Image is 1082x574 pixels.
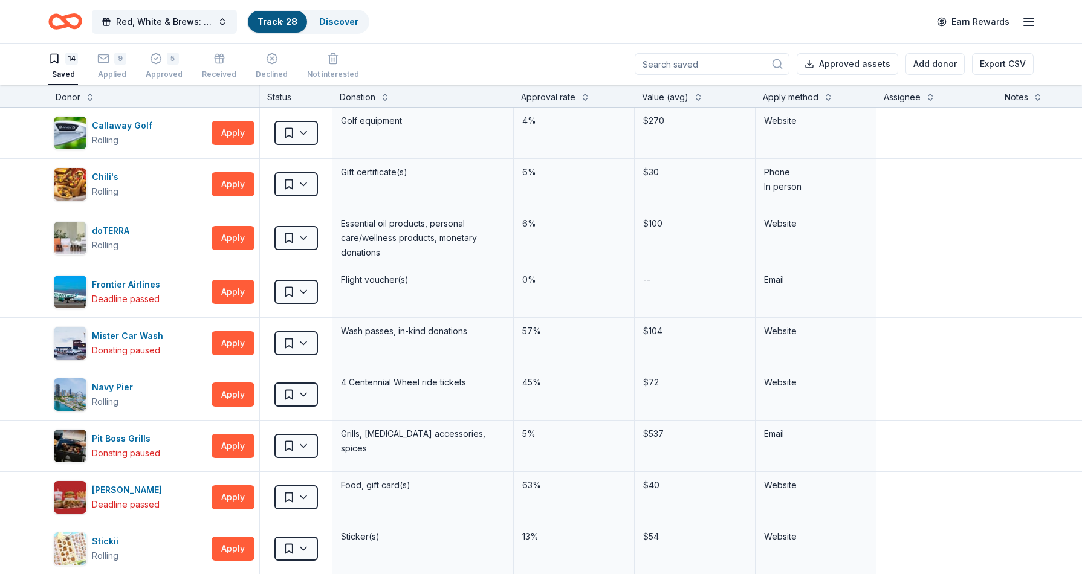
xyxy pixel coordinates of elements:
[212,485,254,509] button: Apply
[307,48,359,85] button: Not interested
[53,429,207,463] button: Image for Pit Boss GrillsPit Boss GrillsDonating paused
[53,221,207,255] button: Image for doTERRAdoTERRARolling
[54,327,86,360] img: Image for Mister Car Wash
[92,395,118,409] div: Rolling
[884,90,921,105] div: Assignee
[764,324,867,338] div: Website
[92,483,167,497] div: [PERSON_NAME]
[642,112,748,129] div: $270
[905,53,965,75] button: Add donor
[260,85,332,107] div: Status
[764,165,867,179] div: Phone
[56,90,80,105] div: Donor
[521,477,627,494] div: 63%
[212,537,254,561] button: Apply
[642,374,748,391] div: $72
[92,184,118,199] div: Rolling
[521,374,627,391] div: 45%
[212,434,254,458] button: Apply
[642,425,748,442] div: $537
[48,48,78,85] button: 14Saved
[92,431,160,446] div: Pit Boss Grills
[930,11,1017,33] a: Earn Rewards
[642,271,652,288] div: --
[54,378,86,411] img: Image for Navy Pier
[521,323,627,340] div: 57%
[97,48,126,85] button: 9Applied
[48,7,82,36] a: Home
[53,167,207,201] button: Image for Chili'sChili'sRolling
[92,329,168,343] div: Mister Car Wash
[167,53,179,65] div: 5
[202,69,236,79] div: Received
[54,276,86,308] img: Image for Frontier Airlines
[642,90,688,105] div: Value (avg)
[54,222,86,254] img: Image for doTERRA
[53,275,207,309] button: Image for Frontier AirlinesFrontier AirlinesDeadline passed
[116,15,213,29] span: Red, White & Brews: a tasting fundraiser benefitting the Waukesha Police Department
[92,497,160,512] div: Deadline passed
[256,69,288,79] div: Declined
[764,427,867,441] div: Email
[54,168,86,201] img: Image for Chili's
[521,112,627,129] div: 4%
[54,430,86,462] img: Image for Pit Boss Grills
[340,112,506,129] div: Golf equipment
[340,215,506,261] div: Essential oil products, personal care/wellness products, monetary donations
[54,117,86,149] img: Image for Callaway Golf
[92,549,118,563] div: Rolling
[642,215,748,232] div: $100
[65,53,78,65] div: 14
[53,326,207,360] button: Image for Mister Car WashMister Car WashDonating paused
[319,16,358,27] a: Discover
[764,179,867,194] div: In person
[797,53,898,75] button: Approved assets
[92,118,157,133] div: Callaway Golf
[340,90,375,105] div: Donation
[114,53,126,65] div: 9
[340,425,506,457] div: Grills, [MEDICAL_DATA] accessories, spices
[53,116,207,150] button: Image for Callaway GolfCallaway GolfRolling
[212,280,254,304] button: Apply
[92,10,237,34] button: Red, White & Brews: a tasting fundraiser benefitting the Waukesha Police Department
[97,69,126,79] div: Applied
[521,164,627,181] div: 6%
[212,226,254,250] button: Apply
[92,277,165,292] div: Frontier Airlines
[92,292,160,306] div: Deadline passed
[92,343,160,358] div: Donating paused
[92,380,138,395] div: Navy Pier
[764,375,867,390] div: Website
[764,478,867,492] div: Website
[307,69,359,79] div: Not interested
[521,90,575,105] div: Approval rate
[521,528,627,545] div: 13%
[54,532,86,565] img: Image for Stickii
[146,48,183,85] button: 5Approved
[212,382,254,407] button: Apply
[258,16,297,27] a: Track· 28
[642,323,748,340] div: $104
[642,528,748,545] div: $54
[256,48,288,85] button: Declined
[764,529,867,544] div: Website
[764,216,867,231] div: Website
[764,272,867,287] div: Email
[763,90,818,105] div: Apply method
[340,374,506,391] div: 4 Centennial Wheel ride tickets
[340,323,506,340] div: Wash passes, in-kind donations
[53,532,207,566] button: Image for StickiiStickiiRolling
[54,481,86,514] img: Image for Portillo's
[642,164,748,181] div: $30
[92,534,123,549] div: Stickii
[521,271,627,288] div: 0%
[340,164,506,181] div: Gift certificate(s)
[53,480,207,514] button: Image for Portillo's[PERSON_NAME]Deadline passed
[247,10,369,34] button: Track· 28Discover
[92,238,118,253] div: Rolling
[521,425,627,442] div: 5%
[146,69,183,79] div: Approved
[642,477,748,494] div: $40
[53,378,207,411] button: Image for Navy PierNavy PierRolling
[212,331,254,355] button: Apply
